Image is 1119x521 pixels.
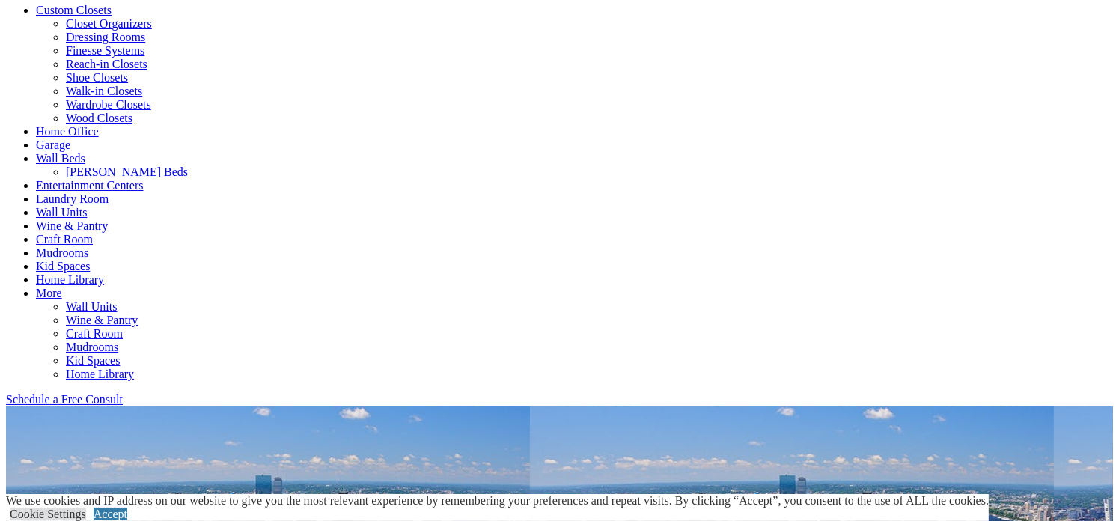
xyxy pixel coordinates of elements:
div: We use cookies and IP address on our website to give you the most relevant experience by remember... [6,494,989,508]
a: Cookie Settings [10,508,86,520]
a: Custom Closets [36,4,112,16]
a: More menu text will display only on big screen [36,287,62,299]
a: Garage [36,138,70,151]
a: Home Office [36,125,99,138]
a: Wall Units [36,206,87,219]
a: Wine & Pantry [66,314,138,326]
a: Schedule a Free Consult (opens a dropdown menu) [6,393,123,406]
a: Kid Spaces [36,260,90,272]
a: Mudrooms [36,246,88,259]
a: Shoe Closets [66,71,128,84]
a: Craft Room [36,233,93,246]
a: Accept [94,508,127,520]
a: Wardrobe Closets [66,98,151,111]
a: Craft Room [66,327,123,340]
a: Wood Closets [66,112,132,124]
a: Laundry Room [36,192,109,205]
a: Wall Units [66,300,117,313]
a: Kid Spaces [66,354,120,367]
a: [PERSON_NAME] Beds [66,165,188,178]
a: Dressing Rooms [66,31,145,43]
a: Reach-in Closets [66,58,147,70]
a: Wall Beds [36,152,85,165]
a: Closet Organizers [66,17,152,30]
a: Finesse Systems [66,44,144,57]
a: Mudrooms [66,341,118,353]
a: Home Library [66,368,134,380]
a: Home Library [36,273,104,286]
a: Wine & Pantry [36,219,108,232]
a: Walk-in Closets [66,85,142,97]
a: Entertainment Centers [36,179,144,192]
